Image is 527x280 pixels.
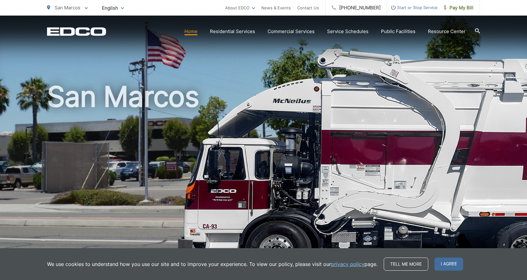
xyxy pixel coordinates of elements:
[268,28,315,35] a: Commercial Services
[428,28,466,35] a: Resource Center
[55,5,80,11] span: San Marcos
[261,4,291,12] a: News & Events
[97,2,129,13] span: English
[444,4,473,12] span: Pay My Bill
[184,28,197,35] a: Home
[210,28,255,35] a: Residential Services
[384,258,428,271] a: Tell me more
[47,260,377,268] p: We use cookies to understand how you use our site and to improve your experience. To view our pol...
[434,258,463,271] span: I agree
[297,4,319,12] a: Contact Us
[381,28,415,35] a: Public Facilities
[47,81,480,278] h1: San Marcos
[225,4,255,12] a: About EDCO
[331,260,364,268] a: privacy policy
[327,28,368,35] a: Service Schedules
[47,27,106,36] a: EDCD logo. Return to the homepage.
